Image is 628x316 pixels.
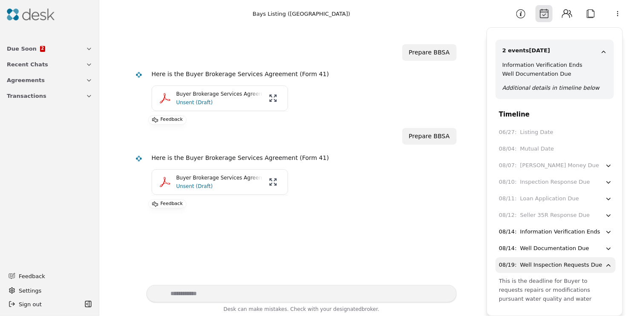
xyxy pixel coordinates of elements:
[495,174,616,190] button: 08/10:Inspection Response Due
[2,72,98,88] button: Agreements
[495,224,616,240] button: 08/14:Information Verification Ends
[409,131,450,141] div: Prepare BBSA
[7,91,46,100] span: Transactions
[499,228,517,236] div: 08/14 :
[152,85,288,111] button: Buyer Brokerage Services Agreement.pdfUnsent (Draft)
[502,69,607,78] div: Well Documentation Due
[152,153,450,163] div: Here is the Buyer Brokerage Services Agreement (Form 41)
[499,178,517,187] div: 08/10 :
[495,141,616,157] button: 08/04:Mutual Date
[499,161,517,170] div: 08/07 :
[495,158,616,174] button: 08/07:[PERSON_NAME] Money Due
[2,88,98,104] button: Transactions
[520,128,553,137] div: Listing Date
[495,241,616,256] button: 08/14:Well Documentation Due
[520,228,600,236] div: Information Verification Ends
[2,57,98,72] button: Recent Chats
[135,155,142,162] img: Desk
[5,284,94,297] button: Settings
[2,41,98,57] button: Due Soon2
[161,200,183,208] p: Feedback
[152,169,288,195] button: Buyer Brokerage Services Agreement.pdfUnsent (Draft)
[176,174,262,182] p: Buyer Brokerage Services Agreement.pdf
[499,211,517,220] div: 08/12 :
[499,145,517,154] div: 08/04 :
[176,90,262,98] p: Buyer Brokerage Services Agreement.pdf
[502,46,550,58] h3: 2 events [DATE]
[409,48,450,57] div: Prepare BBSA
[19,272,87,281] span: Feedback
[7,60,48,69] span: Recent Chats
[161,116,183,124] p: Feedback
[499,194,517,203] div: 08/11 :
[502,46,607,60] button: 2 events[DATE]
[502,60,607,69] div: Information Verification Ends
[176,182,262,191] p: Unsent (Draft)
[520,194,579,203] div: Loan Application Due
[487,109,622,120] div: Timeline
[135,71,142,78] img: Desk
[7,9,55,20] img: Desk
[333,306,362,312] span: designated
[152,69,450,79] div: Here is the Buyer Brokerage Services Agreement (Form 41)
[520,244,589,253] div: Well Documentation Due
[502,83,607,92] div: Additional details in timeline below
[520,178,590,187] div: Inspection Response Due
[520,211,590,220] div: Seller 35R Response Due
[5,297,82,311] button: Sign out
[7,76,45,85] span: Agreements
[520,261,602,270] div: Well Inspection Requests Due
[3,268,92,284] button: Feedback
[253,9,350,18] div: Bays Listing ([GEOGRAPHIC_DATA])
[495,191,616,207] button: 08/11:Loan Application Due
[19,286,41,295] span: Settings
[41,46,44,51] span: 2
[19,300,42,309] span: Sign out
[499,128,517,137] div: 06/27 :
[495,208,616,223] button: 08/12:Seller 35R Response Due
[176,98,262,107] p: Unsent (Draft)
[499,261,517,270] div: 08/19 :
[495,257,616,273] button: 08/19:Well Inspection Requests Due
[520,161,599,170] div: [PERSON_NAME] Money Due
[499,244,517,253] div: 08/14 :
[147,285,457,302] textarea: Write your prompt here
[147,305,457,316] div: Desk can make mistakes. Check with your broker.
[7,44,37,53] span: Due Soon
[520,145,554,154] div: Mutual Date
